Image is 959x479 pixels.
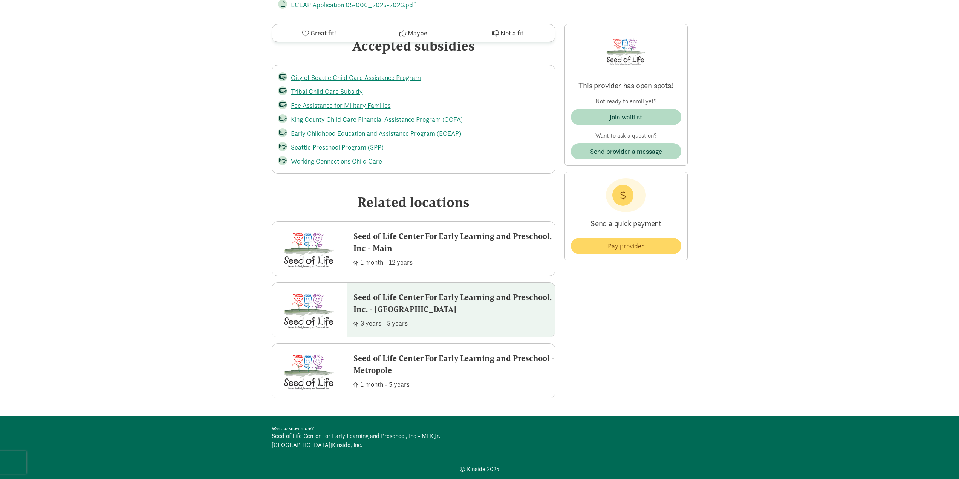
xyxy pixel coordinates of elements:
span: Great fit! [310,28,336,38]
span: Pay provider [608,241,644,251]
a: Kinside, Inc. [332,441,362,449]
div: 3 years - 5 years [353,318,555,328]
p: Send a quick payment [571,212,681,235]
button: Join waitlist [571,109,681,125]
button: Maybe [366,24,460,42]
a: Tribal Child Care Subsidy [291,87,363,96]
img: Seed of Life Center For Early Learning and Preschool, Inc - Main logo [280,228,340,270]
img: Seed of Life Center For Early Learning and Preschool, Inc. - Rainier Beach Community Center logo [280,289,340,331]
img: Seed of Life Center For Early Learning and Preschool -Metropole logo [280,350,340,392]
p: This provider has open spots! [571,80,681,91]
button: Great fit! [272,24,366,42]
button: Send provider a message [571,143,681,159]
div: Seed of Life Center For Early Learning and Preschool, Inc. - [GEOGRAPHIC_DATA] [353,291,555,315]
div: 1 month - 12 years [353,257,555,267]
button: Not a fit [460,24,555,42]
div: 1 month - 5 years [353,379,555,389]
span: Not a fit [500,28,523,38]
span: Send provider a message [590,146,662,156]
p: Want to ask a question? [571,131,681,140]
a: King County Child Care Financial Assistance Program (CCFA) [291,115,463,124]
a: Seattle Preschool Program (SPP) [291,143,384,152]
div: Related locations [272,192,555,212]
a: Seed of Life Center For Early Learning and Preschool, Inc - Main logo Seed of Life Center For Ear... [272,221,555,276]
a: Seed of Life Center For Early Learning and Preschool, Inc. - Rainier Beach Community Center logo ... [272,282,555,337]
img: Provider logo [603,31,649,71]
div: Join waitlist [610,112,642,122]
div: Seed of Life Center For Early Learning and Preschool, Inc - Main [353,230,555,254]
a: Working Connections Child Care [291,157,382,165]
strong: Want to know more? [272,425,314,432]
a: Early Childhood Education and Assistance Program (ECEAP) [291,129,461,138]
div: | [272,432,475,450]
span: Maybe [408,28,427,38]
a: Seed of Life Center For Early Learning and Preschool, Inc - MLK Jr. [GEOGRAPHIC_DATA] [272,432,440,449]
p: Not ready to enroll yet? [571,97,681,106]
a: Seed of Life Center For Early Learning and Preschool -Metropole logo Seed of Life Center For Earl... [272,343,555,398]
div: Accepted subsidies [272,35,555,56]
a: Fee Assistance for Military Families [291,101,391,110]
a: City of Seattle Child Care Assistance Program [291,73,421,82]
div: © Kinside 2025 [272,465,688,474]
div: Seed of Life Center For Early Learning and Preschool -Metropole [353,352,555,376]
a: ECEAP Application 05-006_2025-2026.pdf [291,0,415,9]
